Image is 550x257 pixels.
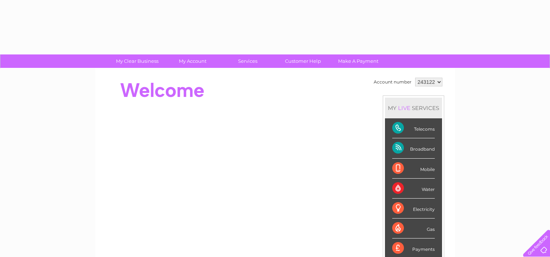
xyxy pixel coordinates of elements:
[385,98,442,118] div: MY SERVICES
[392,179,435,199] div: Water
[218,54,278,68] a: Services
[392,138,435,158] div: Broadband
[397,105,412,111] div: LIVE
[392,118,435,138] div: Telecoms
[328,54,388,68] a: Make A Payment
[392,159,435,179] div: Mobile
[372,76,413,88] td: Account number
[273,54,333,68] a: Customer Help
[392,199,435,219] div: Electricity
[392,219,435,238] div: Gas
[107,54,167,68] a: My Clear Business
[162,54,222,68] a: My Account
